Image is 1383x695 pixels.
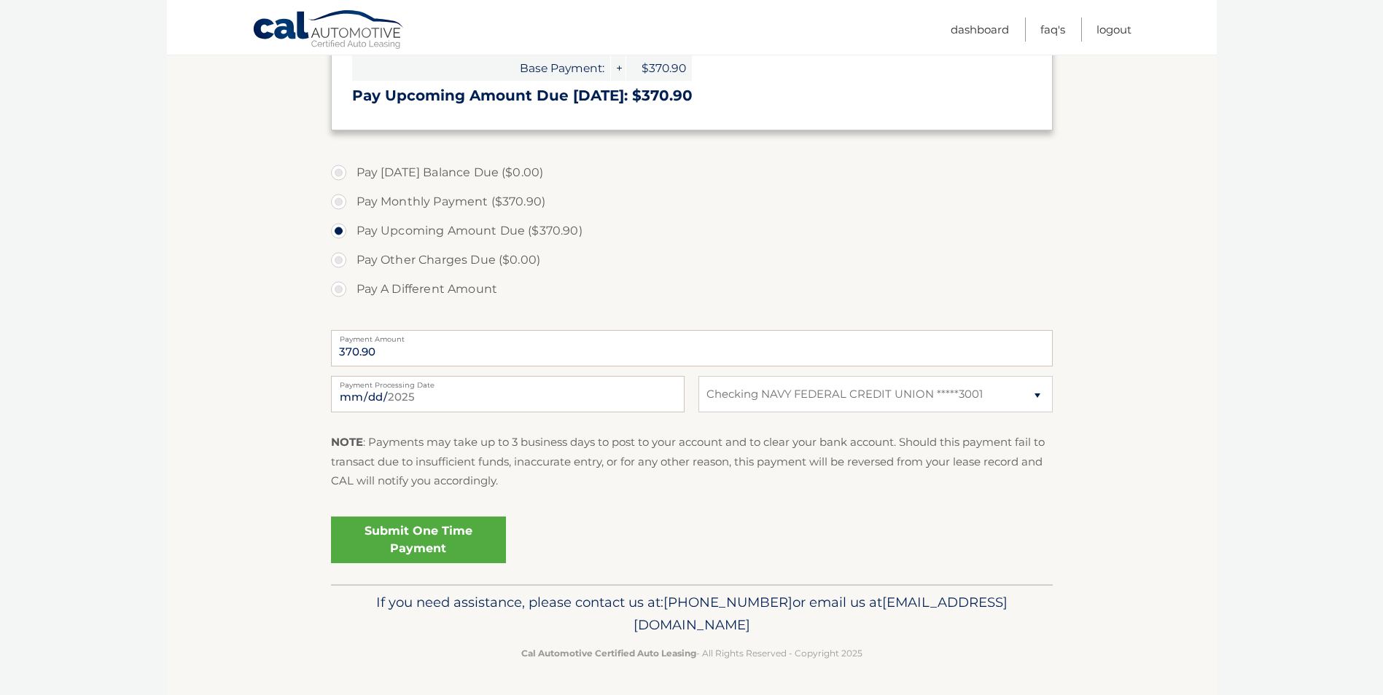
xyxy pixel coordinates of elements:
p: If you need assistance, please contact us at: or email us at [340,591,1043,637]
a: FAQ's [1040,17,1065,42]
label: Pay Upcoming Amount Due ($370.90) [331,216,1053,246]
a: Logout [1096,17,1131,42]
label: Payment Amount [331,330,1053,342]
label: Payment Processing Date [331,376,685,388]
p: : Payments may take up to 3 business days to post to your account and to clear your bank account.... [331,433,1053,490]
span: Base Payment: [352,55,610,81]
label: Pay Other Charges Due ($0.00) [331,246,1053,275]
span: [PHONE_NUMBER] [663,594,792,610]
label: Pay Monthly Payment ($370.90) [331,187,1053,216]
span: + [611,55,626,81]
a: Cal Automotive [252,9,405,52]
label: Pay A Different Amount [331,275,1053,304]
input: Payment Date [331,376,685,412]
label: Pay [DATE] Balance Due ($0.00) [331,158,1053,187]
a: Submit One Time Payment [331,517,506,563]
h3: Pay Upcoming Amount Due [DATE]: $370.90 [352,87,1032,105]
strong: NOTE [331,435,363,449]
strong: Cal Automotive Certified Auto Leasing [521,648,696,659]
p: - All Rights Reserved - Copyright 2025 [340,645,1043,661]
input: Payment Amount [331,330,1053,366]
span: $370.90 [626,55,692,81]
a: Dashboard [951,17,1009,42]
